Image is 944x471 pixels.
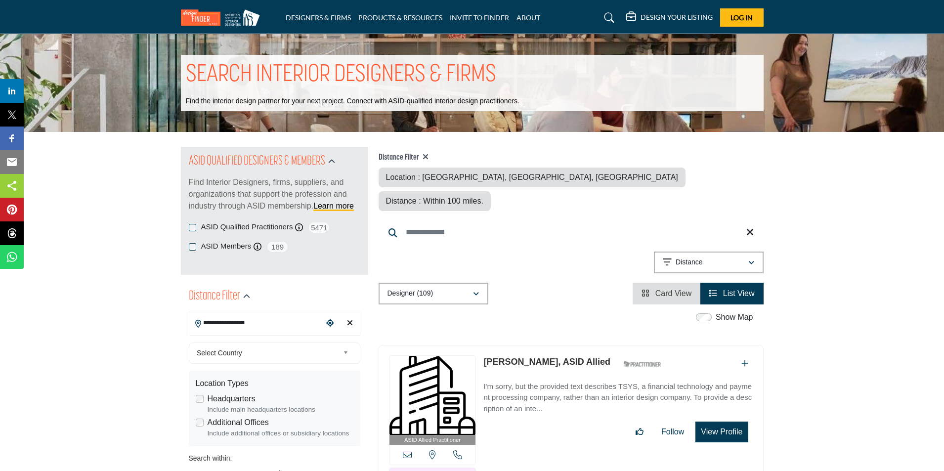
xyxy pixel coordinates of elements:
span: Select Country [197,347,339,359]
img: Site Logo [181,9,265,26]
label: Show Map [716,311,753,323]
h4: Distance Filter [379,153,764,163]
button: View Profile [695,422,748,442]
span: List View [723,289,755,298]
li: Card View [633,283,700,304]
span: Log In [730,13,753,22]
a: I'm sorry, but the provided text describes TSYS, a financial technology and payment processing co... [483,375,753,415]
a: ASID Allied Practitioner [389,356,476,445]
a: View List [709,289,754,298]
li: List View [700,283,763,304]
h1: SEARCH INTERIOR DESIGNERS & FIRMS [186,60,496,90]
span: Distance : Within 100 miles. [386,197,483,205]
input: Search Keyword [379,220,764,244]
button: Log In [720,8,764,27]
a: INVITE TO FINDER [450,13,509,22]
span: Card View [655,289,692,298]
div: Search within: [189,453,360,464]
span: ASID Allied Practitioner [404,436,461,444]
label: Headquarters [208,393,256,405]
a: [PERSON_NAME], ASID Allied [483,357,610,367]
p: Find Interior Designers, firms, suppliers, and organizations that support the profession and indu... [189,176,360,212]
input: Search Location [189,313,323,333]
p: Designer (109) [387,289,433,299]
a: ABOUT [516,13,540,22]
span: 5471 [308,221,330,234]
div: Location Types [196,378,353,389]
h2: ASID QUALIFIED DESIGNERS & MEMBERS [189,153,325,171]
label: Additional Offices [208,417,269,428]
a: Search [595,10,621,26]
a: PRODUCTS & RESOURCES [358,13,442,22]
button: Distance [654,252,764,273]
span: 189 [266,241,289,253]
input: ASID Members checkbox [189,243,196,251]
h5: DESIGN YOUR LISTING [641,13,713,22]
div: Include additional offices or subsidiary locations [208,428,353,438]
button: Designer (109) [379,283,488,304]
p: I'm sorry, but the provided text describes TSYS, a financial technology and payment processing co... [483,381,753,415]
div: DESIGN YOUR LISTING [626,12,713,24]
p: Find the interior design partner for your next project. Connect with ASID-qualified interior desi... [186,96,519,106]
p: Distance [676,257,702,267]
h2: Distance Filter [189,288,240,305]
input: ASID Qualified Practitioners checkbox [189,224,196,231]
div: Clear search location [343,313,357,334]
a: View Card [642,289,691,298]
button: Like listing [629,422,650,442]
a: DESIGNERS & FIRMS [286,13,351,22]
label: ASID Qualified Practitioners [201,221,293,233]
a: Learn more [313,202,354,210]
label: ASID Members [201,241,252,252]
button: Follow [655,422,690,442]
img: Celia Jenkins, ASID Allied [389,356,476,435]
img: ASID Qualified Practitioners Badge Icon [620,358,664,370]
div: Include main headquarters locations [208,405,353,415]
span: Location : [GEOGRAPHIC_DATA], [GEOGRAPHIC_DATA], [GEOGRAPHIC_DATA] [386,173,678,181]
a: Add To List [741,359,748,368]
div: Choose your current location [323,313,338,334]
p: Celia Jenkins, ASID Allied [483,355,610,369]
